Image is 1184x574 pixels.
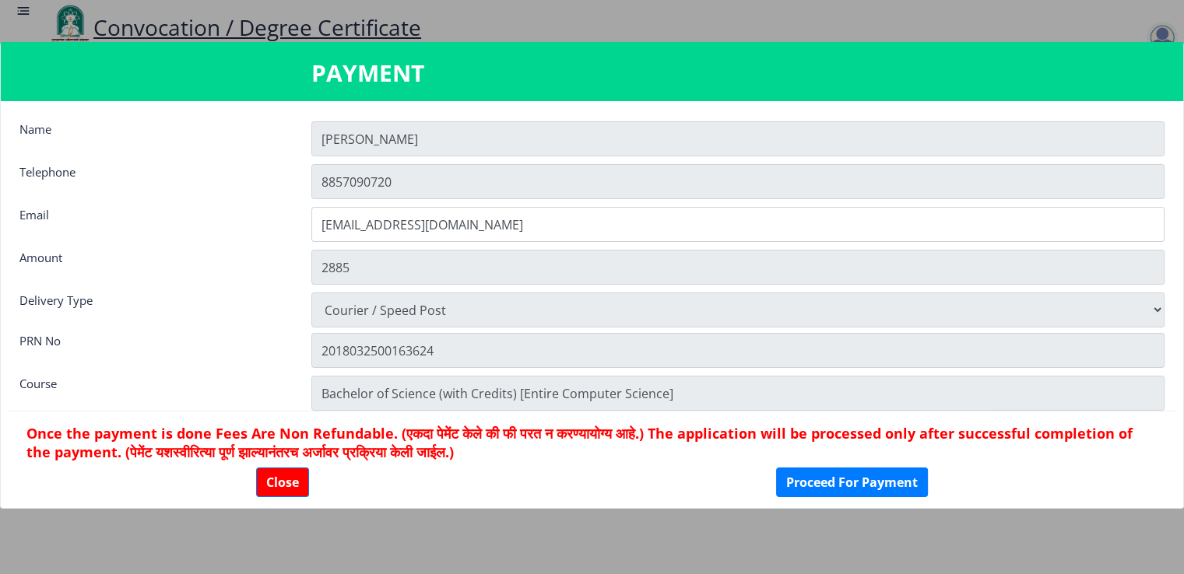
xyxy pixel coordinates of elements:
div: Email [8,207,300,238]
input: Zipcode [311,376,1165,411]
button: Close [256,467,309,497]
div: Name [8,121,300,152]
div: Delivery Type [8,292,300,324]
div: PRN No [8,333,300,364]
div: Course [8,376,300,407]
input: Zipcode [311,333,1165,368]
button: Proceed For Payment [776,467,928,497]
input: Name [311,121,1165,156]
div: Amount [8,250,300,281]
input: Telephone [311,164,1165,199]
input: Amount [311,250,1165,285]
input: Email [311,207,1165,242]
div: Telephone [8,164,300,195]
h6: Once the payment is done Fees Are Non Refundable. (एकदा पेमेंट केले की फी परत न करण्यायोग्य आहे.)... [26,424,1158,461]
h3: PAYMENT [311,58,873,89]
